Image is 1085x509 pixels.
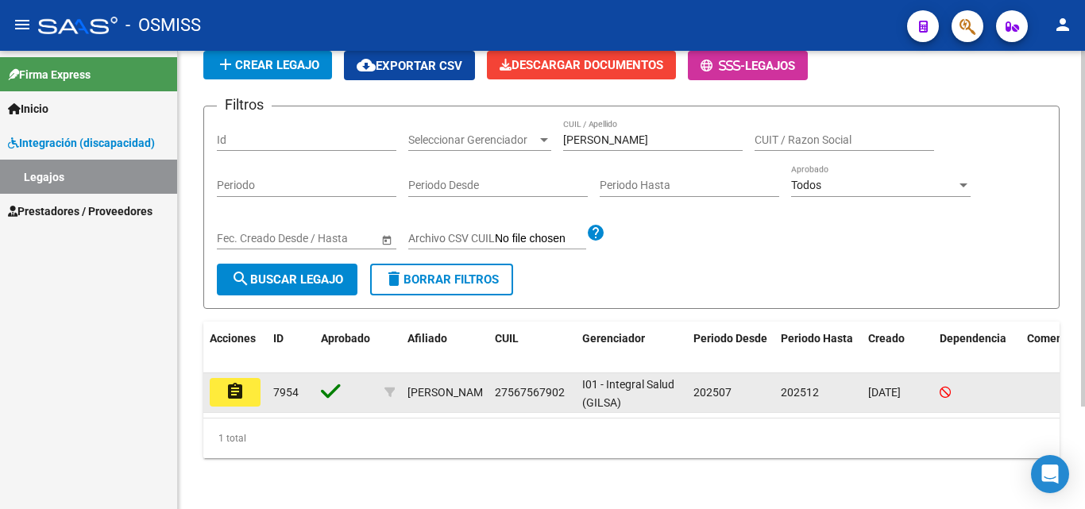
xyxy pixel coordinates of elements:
[407,384,492,402] div: [PERSON_NAME]
[1031,455,1069,493] div: Open Intercom Messenger
[273,332,284,345] span: ID
[487,51,676,79] button: Descargar Documentos
[495,386,565,399] span: 27567567902
[216,58,319,72] span: Crear Legajo
[687,322,774,374] datatable-header-cell: Periodo Desde
[576,322,687,374] datatable-header-cell: Gerenciador
[868,386,901,399] span: [DATE]
[1053,15,1072,34] mat-icon: person
[344,51,475,80] button: Exportar CSV
[582,332,645,345] span: Gerenciador
[13,15,32,34] mat-icon: menu
[370,264,513,295] button: Borrar Filtros
[774,322,862,374] datatable-header-cell: Periodo Hasta
[693,332,767,345] span: Periodo Desde
[401,322,488,374] datatable-header-cell: Afiliado
[701,59,745,73] span: -
[8,202,153,220] span: Prestadores / Proveedores
[357,59,462,73] span: Exportar CSV
[231,272,343,287] span: Buscar Legajo
[203,322,267,374] datatable-header-cell: Acciones
[357,56,376,75] mat-icon: cloud_download
[408,133,537,147] span: Seleccionar Gerenciador
[125,8,201,43] span: - OSMISS
[217,264,357,295] button: Buscar Legajo
[781,386,819,399] span: 202512
[933,322,1021,374] datatable-header-cell: Dependencia
[745,59,795,73] span: Legajos
[8,100,48,118] span: Inicio
[500,58,663,72] span: Descargar Documentos
[781,332,853,345] span: Periodo Hasta
[210,332,256,345] span: Acciones
[321,332,370,345] span: Aprobado
[693,386,732,399] span: 202507
[791,179,821,191] span: Todos
[384,269,403,288] mat-icon: delete
[226,382,245,401] mat-icon: assignment
[203,418,1060,458] div: 1 total
[408,232,495,245] span: Archivo CSV CUIL
[586,223,605,242] mat-icon: help
[273,386,299,399] span: 7954
[868,332,905,345] span: Creado
[688,51,808,80] button: -Legajos
[216,55,235,74] mat-icon: add
[862,322,933,374] datatable-header-cell: Creado
[8,134,155,152] span: Integración (discapacidad)
[217,232,275,245] input: Fecha inicio
[384,272,499,287] span: Borrar Filtros
[407,332,447,345] span: Afiliado
[582,378,674,409] span: I01 - Integral Salud (GILSA)
[288,232,366,245] input: Fecha fin
[8,66,91,83] span: Firma Express
[231,269,250,288] mat-icon: search
[488,322,576,374] datatable-header-cell: CUIL
[940,332,1006,345] span: Dependencia
[378,231,395,248] button: Open calendar
[495,332,519,345] span: CUIL
[315,322,378,374] datatable-header-cell: Aprobado
[217,94,272,116] h3: Filtros
[203,51,332,79] button: Crear Legajo
[495,232,586,246] input: Archivo CSV CUIL
[267,322,315,374] datatable-header-cell: ID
